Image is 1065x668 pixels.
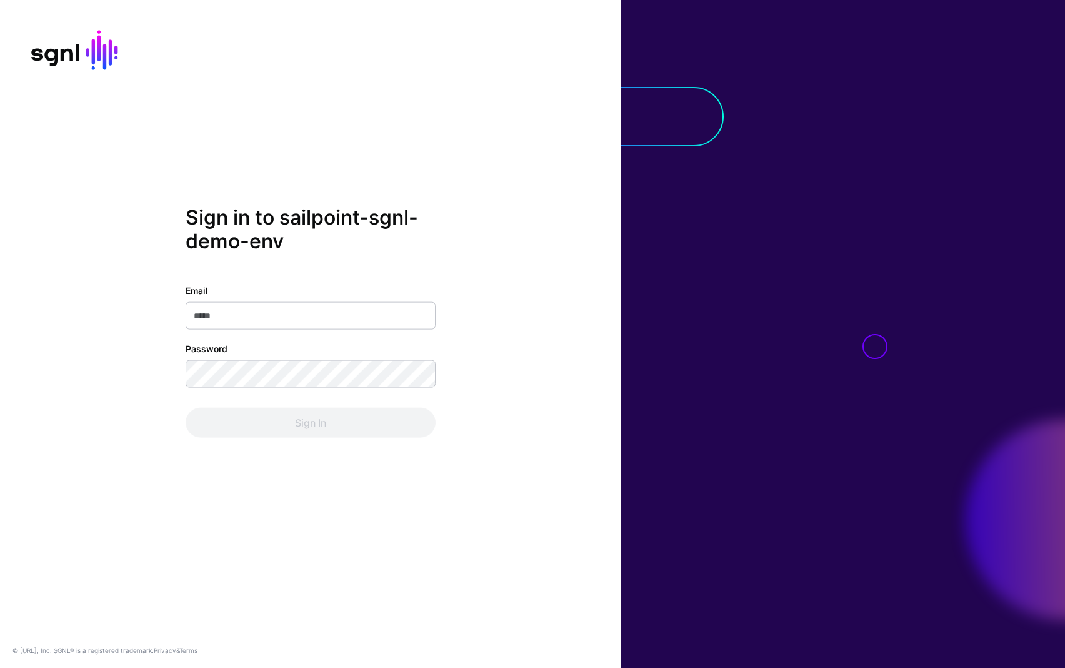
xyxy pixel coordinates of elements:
[154,647,176,654] a: Privacy
[12,645,197,655] div: © [URL], Inc. SGNL® is a registered trademark. &
[186,206,436,254] h2: Sign in to sailpoint-sgnl-demo-env
[186,342,227,355] label: Password
[186,283,208,296] label: Email
[179,647,197,654] a: Terms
